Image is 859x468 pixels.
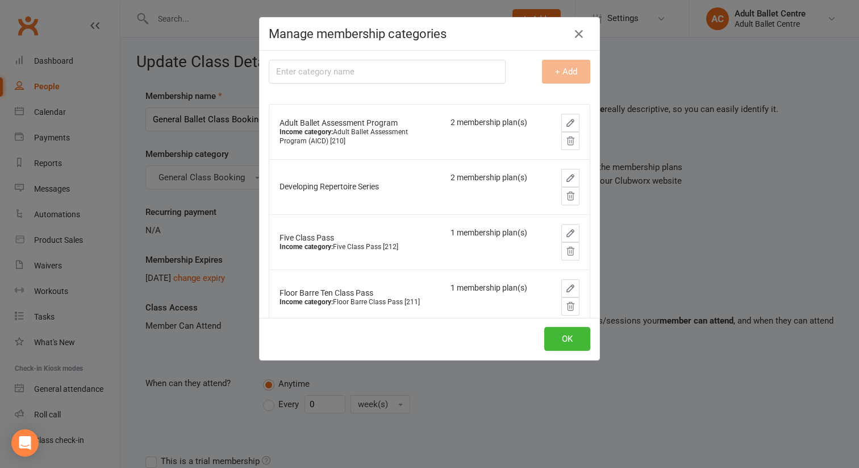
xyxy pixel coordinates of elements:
div: Developing Repertoire Series [280,183,430,191]
div: 2 membership plan(s) [451,173,527,182]
div: 2 membership plan(s) [451,118,527,127]
small: Adult Ballet Assessment Program (AICD) [210] [280,128,408,144]
div: Adult Ballet Assessment Program [280,119,430,127]
div: Floor Barre Ten Class Pass [280,289,430,297]
small: Floor Barre Class Pass [211] [280,298,420,306]
input: Enter category name [269,60,506,84]
strong: Income category: [280,298,333,306]
button: Close [570,25,588,43]
strong: Income category: [280,128,333,136]
div: 1 membership plan(s) [451,284,527,292]
h4: Manage membership categories [269,27,590,41]
div: Five Class Pass [280,234,430,242]
div: Open Intercom Messenger [11,429,39,457]
small: Five Class Pass [212] [280,243,398,251]
div: 1 membership plan(s) [451,229,527,237]
strong: Income category: [280,243,333,251]
button: OK [544,327,590,351]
